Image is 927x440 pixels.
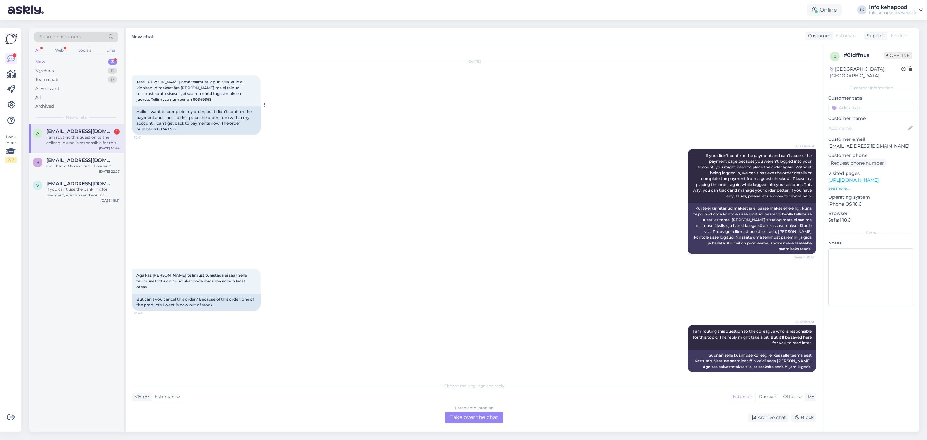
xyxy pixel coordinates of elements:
[131,32,154,40] label: New chat
[693,153,813,198] span: If you didn't confirm the payment and can't access the payment page because you weren't logged in...
[836,33,856,39] span: Estonian
[134,135,158,140] span: 10:41
[40,33,81,40] span: Search customers
[35,85,59,92] div: AI Assistant
[828,159,886,167] div: Request phone number
[99,146,120,151] div: [DATE] 10:44
[101,198,120,203] div: [DATE] 19:51
[132,394,149,400] div: Visitor
[46,134,120,146] div: I am routing this question to the colleague who is responsible for this topic. The reply might ta...
[869,10,916,15] div: Info kehapood's website
[869,5,916,10] div: Info kehapood
[828,194,914,201] p: Operating system
[688,350,816,372] div: Suunan selle küsimuse kolleegile, kes selle teema eest vastutab. Vastuse saamine võib veidi aega ...
[46,187,120,198] div: If you can't use the bank link for payment, we can send you an invoice. Please give us your email...
[829,125,907,132] input: Add name
[755,392,780,402] div: Russian
[828,95,914,101] p: Customer tags
[455,405,493,411] div: Estonian to Estonian
[5,134,17,163] div: Look Here
[828,143,914,149] p: [EMAIL_ADDRESS][DOMAIN_NAME]
[35,103,54,110] div: Archived
[114,129,120,135] div: 1
[830,66,901,79] div: [GEOGRAPHIC_DATA], [GEOGRAPHIC_DATA]
[105,46,118,54] div: Email
[844,52,884,59] div: # 0idffnus
[790,320,814,324] span: AI Assistant
[132,106,261,135] div: Hello! I want to complete my order, but I didn't confirm the payment and since I didn't place the...
[132,59,816,64] div: [DATE]
[869,5,923,15] a: Info kehapoodInfo kehapood's website
[834,54,836,59] span: 0
[36,131,39,136] span: a
[884,52,912,59] span: Offline
[828,170,914,177] p: Visited pages
[828,103,914,112] input: Add a tag
[864,33,885,39] div: Support
[805,33,830,39] div: Customer
[445,412,503,423] div: Take over the chat
[748,413,789,422] div: Archive chat
[34,46,42,54] div: All
[108,68,117,74] div: 11
[46,158,113,163] span: roseallard598@yahoo.com
[828,85,914,91] div: Customer information
[790,373,814,378] span: Seen ✓ 10:45
[35,68,54,74] div: My chats
[35,59,45,65] div: New
[791,413,816,422] div: Block
[36,183,39,188] span: v
[828,240,914,246] p: Notes
[5,33,17,45] img: Askly Logo
[132,294,261,311] div: But can't you cancel this order? Because of this order, one of the products I want is now out of ...
[729,392,755,402] div: Estonian
[132,383,816,389] div: Choose the language and reply
[688,203,816,254] div: Kui te ei kinnitanud makset ja ei pääse makselehele ligi, kuna te polnud oma kontole sisse logitu...
[891,33,907,39] span: English
[805,394,814,400] div: Me
[828,201,914,207] p: iPhone OS 18.6
[77,46,93,54] div: Socials
[807,4,842,16] div: Online
[828,115,914,122] p: Customer name
[828,217,914,224] p: Safari 18.6
[46,129,113,134] span: andraroosipold@gmail.com
[108,76,117,83] div: 0
[134,311,158,316] span: 10:44
[35,94,41,100] div: All
[790,144,814,148] span: AI Assistant
[66,114,87,120] span: New chats
[828,136,914,143] p: Customer email
[857,5,866,14] div: IK
[828,186,914,191] p: See more ...
[136,80,244,102] span: Tere! [PERSON_NAME] oma tellimust lõpuni viia, kuid ei kinnitanud makset ära [PERSON_NAME] ma ei ...
[783,394,796,399] span: Other
[108,59,117,65] div: 3
[828,152,914,159] p: Customer phone
[155,393,174,400] span: Estonian
[35,76,59,83] div: Team chats
[693,329,813,345] span: I am routing this question to the colleague who is responsible for this topic. The reply might ta...
[828,177,879,183] a: [URL][DOMAIN_NAME]
[136,273,248,289] span: Aga kas [PERSON_NAME] tellimust tühistada ei saa? Selle tellimuse tõttu on nüüd üks toode mida ma...
[36,160,39,165] span: r
[54,46,65,54] div: Web
[46,163,120,169] div: Ok. Thank. Make sure to answer it
[5,157,17,163] div: 2 / 3
[46,181,113,187] span: valterelve@gmail.com
[790,255,814,260] span: Seen ✓ 10:41
[828,210,914,217] p: Browser
[828,230,914,236] div: Extra
[99,169,120,174] div: [DATE] 22:07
